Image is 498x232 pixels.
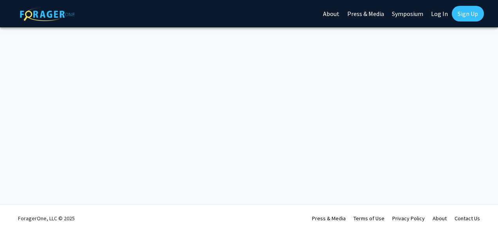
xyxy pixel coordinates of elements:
a: Privacy Policy [392,215,425,222]
div: ForagerOne, LLC © 2025 [18,205,75,232]
a: Contact Us [455,215,480,222]
a: Sign Up [452,6,484,21]
img: ForagerOne Logo [20,7,75,21]
a: About [433,215,447,222]
a: Terms of Use [354,215,384,222]
a: Press & Media [312,215,346,222]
